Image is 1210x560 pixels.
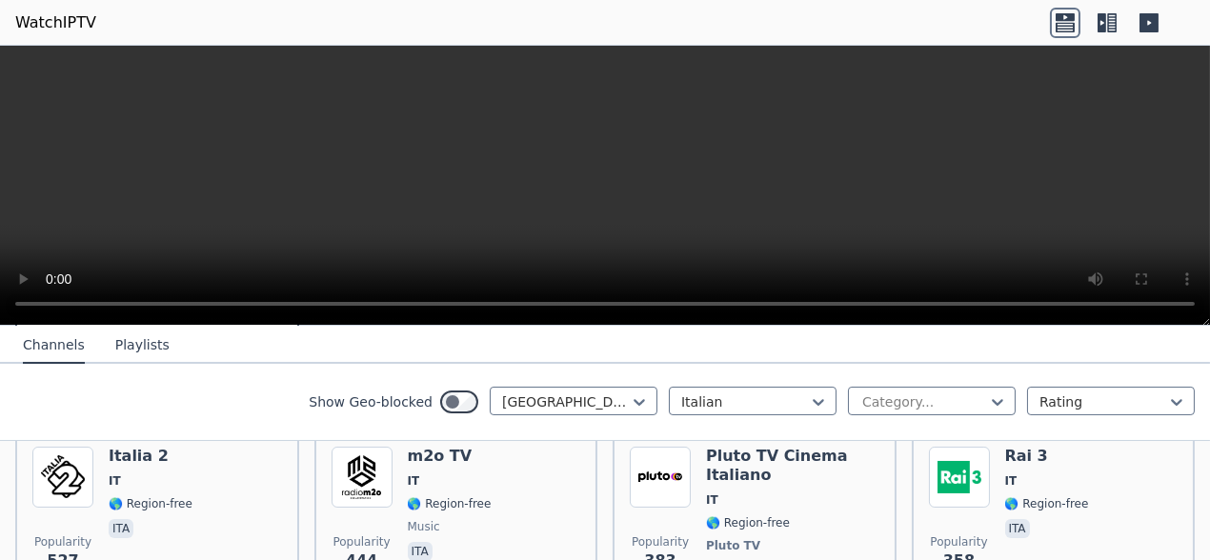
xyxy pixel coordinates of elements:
[109,447,192,466] h6: Italia 2
[630,447,691,508] img: Pluto TV Cinema Italiano
[109,473,121,489] span: IT
[1005,519,1030,538] p: ita
[408,496,492,511] span: 🌎 Region-free
[706,515,790,530] span: 🌎 Region-free
[15,11,96,34] a: WatchIPTV
[34,534,91,550] span: Popularity
[632,534,689,550] span: Popularity
[333,534,390,550] span: Popularity
[408,447,492,466] h6: m2o TV
[706,492,718,508] span: IT
[1005,473,1018,489] span: IT
[23,328,85,364] button: Channels
[109,519,133,538] p: ita
[1005,447,1089,466] h6: Rai 3
[1005,496,1089,511] span: 🌎 Region-free
[706,538,760,553] span: Pluto TV
[929,447,990,508] img: Rai 3
[930,534,987,550] span: Popularity
[706,447,879,485] h6: Pluto TV Cinema Italiano
[109,496,192,511] span: 🌎 Region-free
[332,447,393,508] img: m2o TV
[309,392,433,411] label: Show Geo-blocked
[115,328,170,364] button: Playlists
[408,473,420,489] span: IT
[408,519,440,534] span: music
[32,447,93,508] img: Italia 2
